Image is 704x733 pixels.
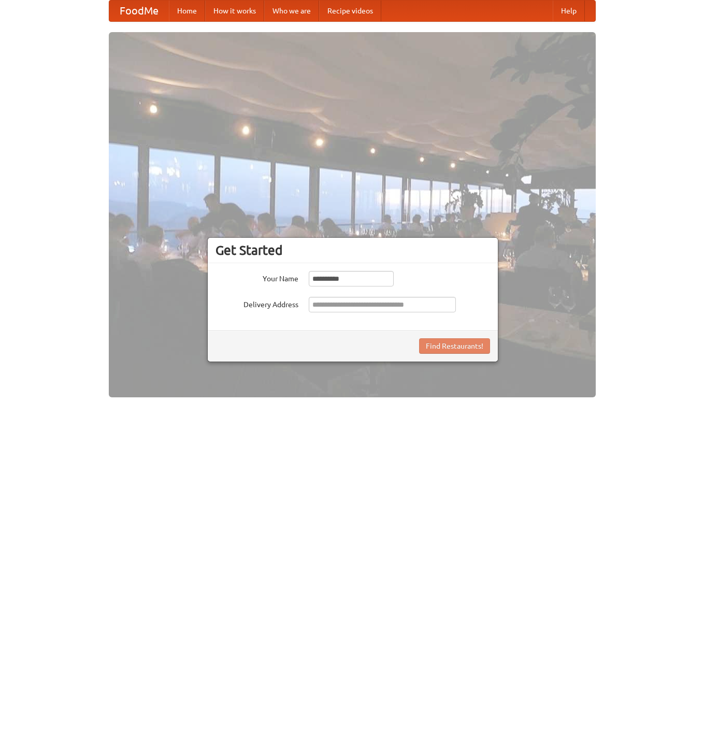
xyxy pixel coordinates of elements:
[109,1,169,21] a: FoodMe
[169,1,205,21] a: Home
[319,1,381,21] a: Recipe videos
[205,1,264,21] a: How it works
[264,1,319,21] a: Who we are
[215,242,490,258] h3: Get Started
[215,297,298,310] label: Delivery Address
[553,1,585,21] a: Help
[215,271,298,284] label: Your Name
[419,338,490,354] button: Find Restaurants!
